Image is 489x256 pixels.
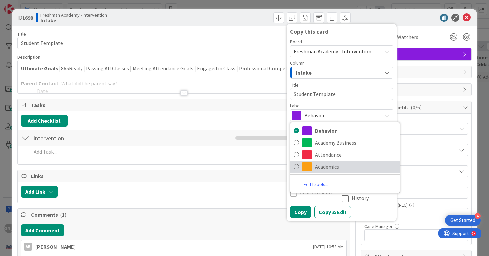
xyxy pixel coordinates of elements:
span: Support [14,1,30,9]
span: Label [290,103,301,108]
div: 9+ [34,3,37,8]
label: Title [17,31,26,37]
div: Copy this card [290,27,393,36]
span: Behavior [315,126,396,136]
div: [PERSON_NAME] [35,243,76,251]
div: AE [24,243,32,251]
button: Add Checklist [21,115,68,127]
input: Add Checklist... [31,132,172,144]
span: Behavior [374,50,459,58]
u: Ultimate Goals [21,65,58,72]
b: 1698 [22,14,33,21]
span: Links [31,172,338,180]
div: 4 [475,213,481,219]
button: History [342,195,393,203]
button: Custom Fields [290,189,342,197]
span: ( 0/6 ) [411,104,422,111]
u: | 865Ready | Passing All Classes | Meeting Attendance Goals | Engaged in Class | Professional Com... [58,65,302,72]
span: Tasks [31,101,338,109]
a: Behavior [290,125,400,137]
span: Not Set [368,167,456,175]
label: Title [290,82,299,88]
span: Not Set [368,124,453,133]
span: Board [290,39,302,44]
a: Academics [290,161,400,173]
span: Watchers [397,33,418,41]
button: Intake [290,67,393,79]
span: Custom Fields [374,103,459,111]
span: Academics [315,162,396,172]
button: Copy & Edit [314,206,351,218]
span: Freshman Academy - Intervention [40,12,107,18]
span: Behavior [304,111,378,120]
span: [DATE] 10:53 AM [313,243,344,250]
div: Grade [364,138,468,143]
button: Copy [290,206,311,218]
div: Open Get Started checklist, remaining modules: 4 [445,215,481,226]
span: Block [374,86,459,94]
label: Case Manager [364,223,393,229]
span: Column [290,61,305,65]
a: Edit Labels... [290,178,342,190]
span: History [352,195,369,202]
div: Risk [364,117,468,122]
button: Add Comment [21,224,64,236]
textarea: Student Template [290,88,393,100]
span: ( 1 ) [60,211,66,218]
button: Add Link [21,186,58,198]
span: Freshman Academy - Intervention [294,48,371,55]
span: Intake [296,68,312,77]
a: Academy Business [290,137,400,149]
b: Intake [40,18,107,23]
span: Dates [374,68,459,76]
input: type card name here... [17,37,351,49]
span: Description [17,54,40,60]
a: Attendance [290,149,400,161]
span: Comments [31,211,338,219]
div: Get Started [450,217,475,224]
span: Attendance [315,150,396,160]
div: Student Plan [364,159,468,164]
span: Academy Business [315,138,396,148]
span: ID [17,14,33,22]
span: Not Set [368,145,453,155]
